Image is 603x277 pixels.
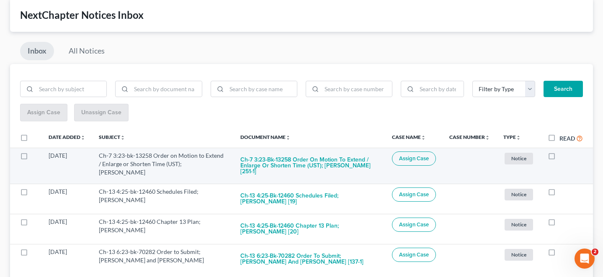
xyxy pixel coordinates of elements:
[92,214,234,244] td: Ch-13 4:25-bk-12460 Chapter 13 Plan; [PERSON_NAME]
[503,218,534,231] a: Notice
[592,249,598,255] span: 2
[80,135,85,140] i: unfold_more
[20,42,54,60] a: Inbox
[399,155,429,162] span: Assign Case
[505,219,533,230] span: Notice
[92,148,234,184] td: Ch-7 3:23-bk-13258 Order on Motion to Extend / Enlarge or Shorten Time (UST); [PERSON_NAME]
[392,151,436,166] button: Assign Case
[227,81,297,97] input: Search by case name
[286,135,291,140] i: unfold_more
[516,135,521,140] i: unfold_more
[417,81,464,97] input: Search by date
[505,189,533,200] span: Notice
[503,187,534,201] a: Notice
[503,248,534,262] a: Notice
[49,134,85,140] a: Date Addedunfold_more
[42,244,92,274] td: [DATE]
[544,81,583,97] button: Search
[392,187,436,202] button: Assign Case
[42,184,92,214] td: [DATE]
[392,218,436,232] button: Assign Case
[36,81,106,97] input: Search by subject
[322,81,392,97] input: Search by case number
[240,134,291,140] a: Document Nameunfold_more
[505,153,533,164] span: Notice
[485,135,490,140] i: unfold_more
[92,184,234,214] td: Ch-13 4:25-bk-12460 Schedules Filed; [PERSON_NAME]
[120,135,125,140] i: unfold_more
[240,218,379,240] button: Ch-13 4:25-bk-12460 Chapter 13 Plan; [PERSON_NAME] [20]
[92,244,234,274] td: Ch-13 6:23-bk-70282 Order to Submit; [PERSON_NAME] and [PERSON_NAME]
[99,134,125,140] a: Subjectunfold_more
[505,249,533,260] span: Notice
[399,191,429,198] span: Assign Case
[20,8,583,22] div: NextChapter Notices Inbox
[503,134,521,140] a: Typeunfold_more
[503,151,534,165] a: Notice
[61,42,112,60] a: All Notices
[240,248,379,270] button: Ch-13 6:23-bk-70282 Order to Submit; [PERSON_NAME] and [PERSON_NAME] [137-1]
[449,134,490,140] a: Case Numberunfold_more
[575,249,595,269] iframe: Intercom live chat
[131,81,201,97] input: Search by document name
[559,134,575,143] label: Read
[399,251,429,258] span: Assign Case
[240,151,379,180] button: Ch-7 3:23-bk-13258 Order on Motion to Extend / Enlarge or Shorten Time (UST); [PERSON_NAME] [251-1]
[42,148,92,184] td: [DATE]
[399,221,429,228] span: Assign Case
[392,134,426,140] a: Case Nameunfold_more
[392,248,436,262] button: Assign Case
[421,135,426,140] i: unfold_more
[240,187,379,210] button: Ch-13 4:25-bk-12460 Schedules Filed; [PERSON_NAME] [19]
[42,214,92,244] td: [DATE]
